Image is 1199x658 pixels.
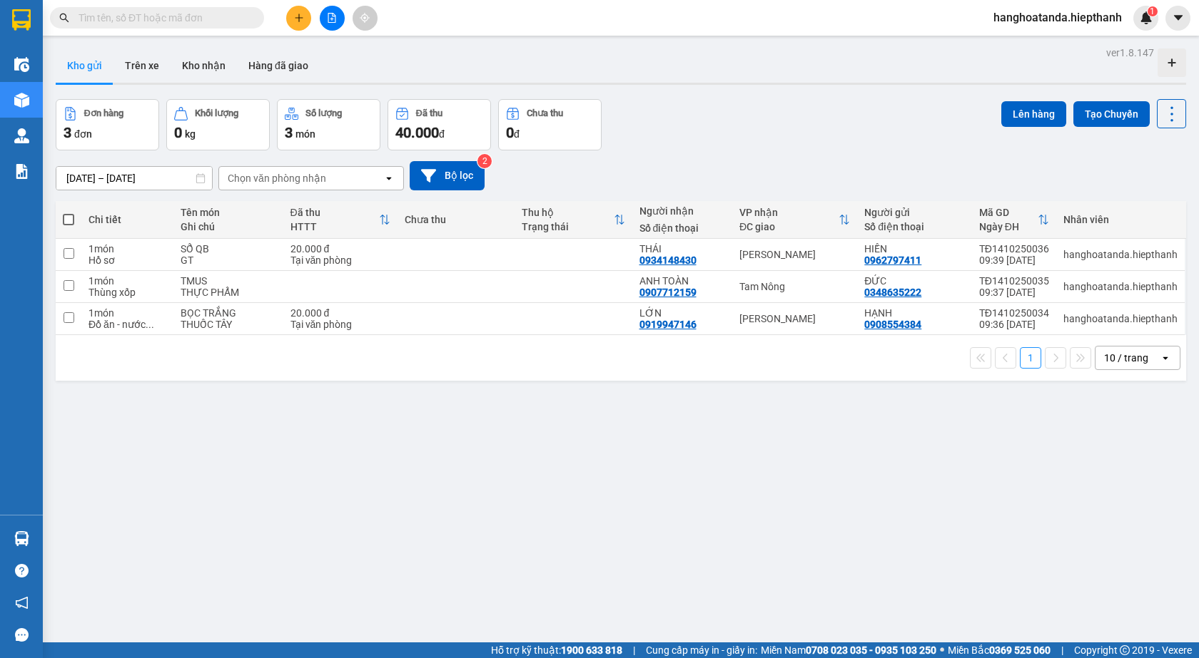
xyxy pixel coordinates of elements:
div: Mã GD [979,207,1038,218]
div: GT [181,255,275,266]
button: Khối lượng0kg [166,99,270,150]
div: 1 món [88,275,166,287]
div: Người gửi [864,207,965,218]
button: Trên xe [113,48,171,83]
span: món [295,128,315,140]
strong: 0708 023 035 - 0935 103 250 [806,644,936,656]
div: HẠNH [864,307,965,319]
div: 09:39 [DATE] [979,255,1049,266]
span: 0 [174,124,182,141]
div: Đồ ăn - nước uống [88,319,166,330]
button: Hàng đã giao [237,48,320,83]
svg: open [1160,352,1171,364]
div: Khối lượng [195,108,238,118]
button: caret-down [1165,6,1190,31]
div: 0919947146 [639,319,697,330]
svg: open [383,173,395,184]
th: Toggle SortBy [283,201,398,239]
input: Select a date range. [56,167,212,190]
button: Số lượng3món [277,99,380,150]
span: đ [514,128,520,140]
div: Đã thu [416,108,442,118]
span: hanghoatanda.hiepthanh [982,9,1133,26]
div: 1 món [88,243,166,255]
th: Toggle SortBy [732,201,857,239]
div: THÁI [639,243,726,255]
div: 0908554384 [864,319,921,330]
div: HIỀN [864,243,965,255]
span: | [1061,642,1063,658]
div: ĐỨC [864,275,965,287]
span: caret-down [1172,11,1185,24]
strong: 1900 633 818 [561,644,622,656]
div: Ngày ĐH [979,221,1038,232]
button: Tạo Chuyến [1073,101,1150,127]
div: 09:36 [DATE] [979,319,1049,330]
span: search [59,13,69,23]
button: Đơn hàng3đơn [56,99,159,150]
img: warehouse-icon [14,57,29,72]
span: 3 [64,124,71,141]
span: copyright [1120,645,1130,655]
div: TMUS [181,275,275,287]
div: hanghoatanda.hiepthanh [1063,249,1178,260]
div: Tạo kho hàng mới [1158,48,1186,77]
div: 1 món [88,307,166,319]
button: aim [353,6,378,31]
div: Tên món [181,207,275,218]
div: ver 1.8.147 [1106,45,1154,61]
div: THUỐC TÂY [181,319,275,330]
div: TĐ1410250036 [979,243,1049,255]
div: Tam Nông [739,281,850,292]
span: aim [360,13,370,23]
div: [PERSON_NAME] [739,313,850,324]
div: 0934148430 [639,255,697,266]
button: Chưa thu0đ [498,99,602,150]
div: Số lượng [305,108,342,118]
button: 1 [1020,347,1041,369]
span: | [633,642,635,658]
div: Đơn hàng [84,108,123,118]
div: hanghoatanda.hiepthanh [1063,281,1178,292]
div: 0907712159 [639,287,697,298]
div: TĐ1410250034 [979,307,1049,319]
div: Đã thu [290,207,380,218]
button: Lên hàng [1001,101,1066,127]
div: 20.000 đ [290,243,391,255]
div: Trạng thái [522,221,613,232]
div: Thu hộ [522,207,613,218]
div: HTTT [290,221,380,232]
div: Nhân viên [1063,214,1178,225]
button: file-add [320,6,345,31]
div: Chọn văn phòng nhận [228,171,326,185]
button: Đã thu40.000đ [388,99,491,150]
span: ... [146,319,154,330]
span: ⚪️ [940,647,944,653]
button: Kho gửi [56,48,113,83]
span: đ [439,128,445,140]
span: 3 [285,124,293,141]
div: Tại văn phòng [290,255,391,266]
span: plus [294,13,304,23]
div: Chưa thu [527,108,563,118]
div: THỰC PHẨM [181,287,275,298]
span: question-circle [15,564,29,577]
div: ĐC giao [739,221,839,232]
div: Chưa thu [405,214,507,225]
span: Miền Bắc [948,642,1051,658]
span: Cung cấp máy in - giấy in: [646,642,757,658]
div: SỔ QB [181,243,275,255]
button: plus [286,6,311,31]
sup: 1 [1148,6,1158,16]
div: BỌC TRẮNG [181,307,275,319]
div: ANH TOÀN [639,275,726,287]
div: 09:37 [DATE] [979,287,1049,298]
div: VP nhận [739,207,839,218]
div: hanghoatanda.hiepthanh [1063,313,1178,324]
button: Bộ lọc [410,161,485,190]
div: 0348635222 [864,287,921,298]
div: Số điện thoại [864,221,965,232]
span: đơn [74,128,92,140]
span: Miền Nam [761,642,936,658]
div: Chi tiết [88,214,166,225]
